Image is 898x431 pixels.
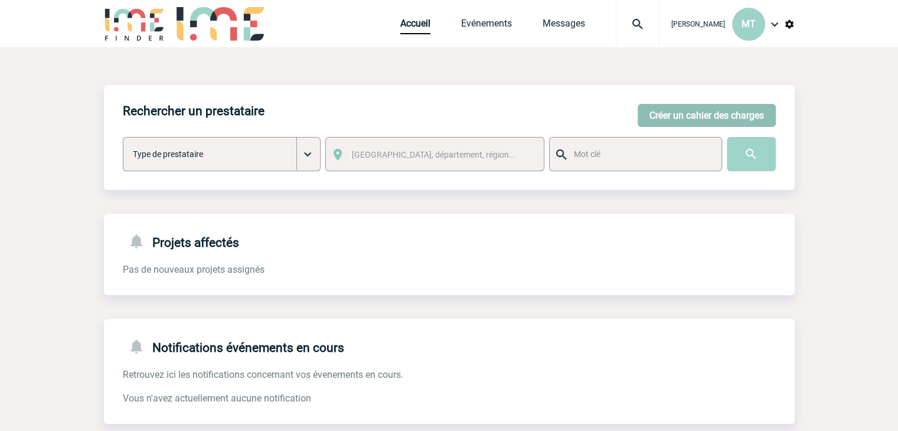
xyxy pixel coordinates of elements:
img: notifications-24-px-g.png [128,338,152,355]
input: Mot clé [571,146,711,162]
h4: Projets affectés [123,233,239,250]
a: Evénements [461,18,512,34]
img: IME-Finder [104,7,165,41]
input: Submit [727,137,776,171]
span: MT [742,18,756,30]
h4: Rechercher un prestataire [123,104,264,118]
span: Vous n'avez actuellement aucune notification [123,393,311,404]
a: Accueil [400,18,430,34]
span: Retrouvez ici les notifications concernant vos évenements en cours. [123,369,403,380]
span: [PERSON_NAME] [671,20,725,28]
a: Messages [543,18,585,34]
span: Pas de nouveaux projets assignés [123,264,264,275]
h4: Notifications événements en cours [123,338,344,355]
img: notifications-24-px-g.png [128,233,152,250]
span: [GEOGRAPHIC_DATA], département, région... [352,150,516,159]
